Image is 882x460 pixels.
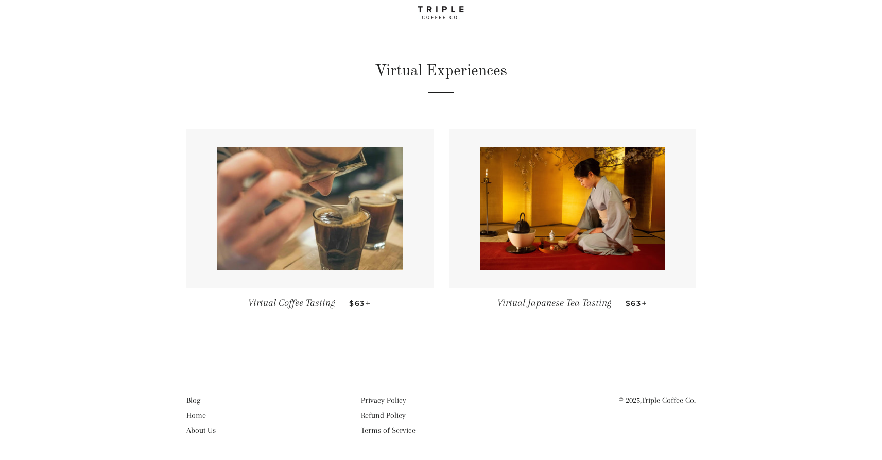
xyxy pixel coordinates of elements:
span: — [339,299,345,308]
span: $63 [626,299,647,308]
span: $63 [349,299,371,308]
a: Virtual Coffee Tasting — $63 [186,288,434,318]
a: Blog [186,396,200,405]
a: Virtual Japanese Tea Tasting-Green Tea-Triple Coffee Co. [449,129,696,288]
img: Virtual Coffee Tasting [217,147,403,270]
p: © 2025, [536,394,696,407]
a: About Us [186,425,216,435]
a: Triple Coffee Co. [642,396,696,405]
a: Terms of Service [361,425,416,435]
a: Refund Policy [361,411,406,420]
a: Virtual Japanese Tea Tasting — $63 [449,288,696,318]
h1: Virtual Experiences [186,60,696,82]
span: Virtual Japanese Tea Tasting [497,297,612,309]
a: Home [186,411,206,420]
span: Virtual Coffee Tasting [248,297,335,309]
span: — [616,299,621,308]
a: Privacy Policy [361,396,406,405]
img: Virtual Japanese Tea Tasting-Green Tea-Triple Coffee Co. [480,147,665,270]
a: Virtual Coffee Tasting [186,129,434,288]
